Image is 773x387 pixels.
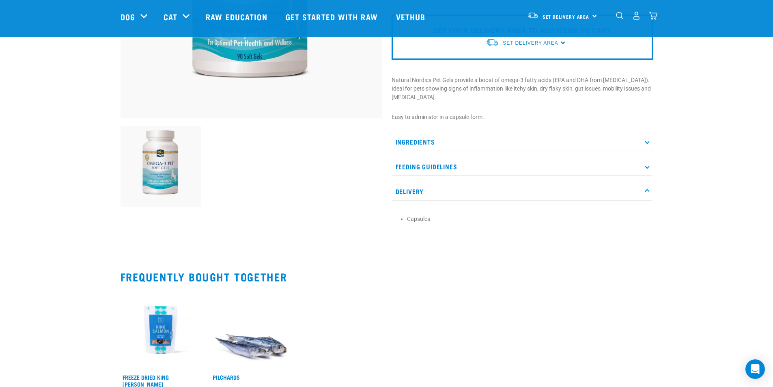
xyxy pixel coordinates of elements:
a: Pilchards [213,376,240,378]
img: home-icon-1@2x.png [616,12,624,19]
a: Dog [121,11,135,23]
span: Set Delivery Area [503,40,558,46]
img: van-moving.png [486,38,499,47]
p: Ingredients [392,133,653,151]
img: RE Product Shoot 2023 Nov8584 [121,290,201,370]
img: home-icon@2x.png [649,11,657,20]
h2: Frequently bought together [121,270,653,283]
p: Easy to administer in a capsule form. [392,113,653,121]
a: Raw Education [198,0,277,33]
img: van-moving.png [528,12,538,19]
a: Cat [164,11,177,23]
a: Get started with Raw [278,0,388,33]
img: Four Whole Pilchards [211,290,291,370]
img: user.png [632,11,641,20]
a: Freeze Dried King [PERSON_NAME] [123,376,169,385]
p: Delivery [392,182,653,201]
span: Set Delivery Area [543,15,590,18]
p: Natural Nordics Pet Gels provide a boost of omega-3 fatty acids (EPA and DHA from [MEDICAL_DATA])... [392,76,653,102]
a: Vethub [388,0,436,33]
div: Open Intercom Messenger [745,359,765,379]
p: Feeding Guidelines [392,158,653,176]
img: Bottle Of Omega3 Pet With 90 Capsules For Pets [121,126,201,207]
li: Capsules [407,215,649,223]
